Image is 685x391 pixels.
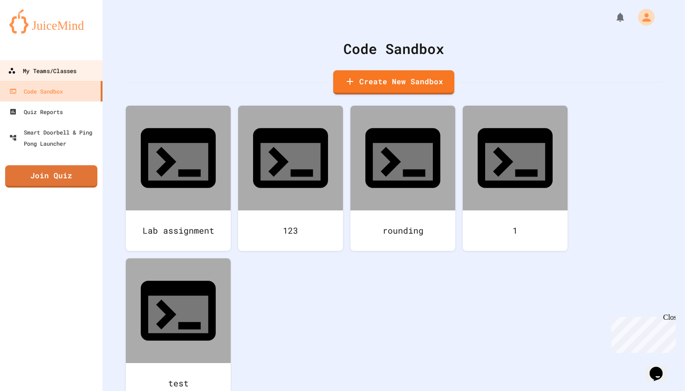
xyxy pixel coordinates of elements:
[597,9,628,25] div: My Notifications
[608,313,676,353] iframe: chat widget
[628,7,657,28] div: My Account
[9,127,99,149] div: Smart Doorbell & Ping Pong Launcher
[646,354,676,382] iframe: chat widget
[126,106,231,251] a: Lab assignment
[463,106,568,251] a: 1
[238,210,343,251] div: 123
[9,106,63,117] div: Quiz Reports
[463,210,568,251] div: 1
[8,65,76,77] div: My Teams/Classes
[238,106,343,251] a: 123
[4,4,64,59] div: Chat with us now!Close
[333,70,454,94] a: Create New Sandbox
[9,86,63,97] div: Code Sandbox
[126,210,231,251] div: Lab assignment
[126,38,662,59] div: Code Sandbox
[9,9,93,34] img: logo-orange.svg
[350,210,455,251] div: rounding
[350,106,455,251] a: rounding
[5,165,97,188] a: Join Quiz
